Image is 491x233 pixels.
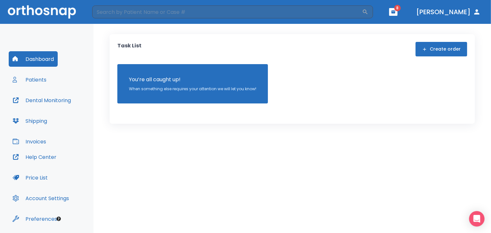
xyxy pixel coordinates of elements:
button: Account Settings [9,190,73,206]
input: Search by Patient Name or Case # [92,5,362,18]
button: Preferences [9,211,61,227]
button: Invoices [9,134,50,149]
button: Price List [9,170,52,185]
button: Shipping [9,113,51,129]
img: Orthosnap [8,5,76,18]
p: Task List [117,42,142,56]
p: When something else requires your attention we will let you know! [129,86,256,92]
button: [PERSON_NAME] [414,6,483,18]
div: Tooltip anchor [56,216,62,222]
span: 8 [394,5,401,11]
button: Create order [416,42,467,56]
button: Dashboard [9,51,58,67]
button: Dental Monitoring [9,92,75,108]
div: Open Intercom Messenger [469,211,485,227]
button: Patients [9,72,50,87]
button: Help Center [9,149,60,165]
p: You’re all caught up! [129,76,256,83]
